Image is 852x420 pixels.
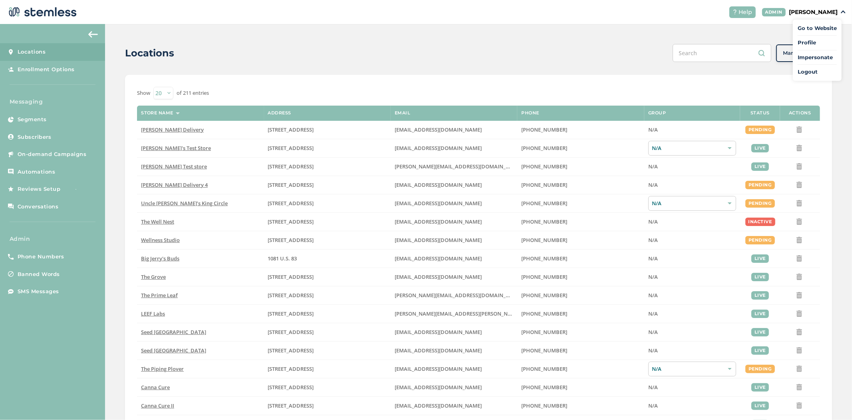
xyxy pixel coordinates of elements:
[141,402,174,409] span: Canna Cure II
[733,10,737,14] img: icon-help-white-03924b79.svg
[648,218,736,225] label: N/A
[18,203,59,211] span: Conversations
[812,382,852,420] iframe: Chat Widget
[268,365,314,372] span: [STREET_ADDRESS]
[268,273,314,280] span: [STREET_ADDRESS]
[141,126,204,133] span: [PERSON_NAME] Delivery
[141,255,260,262] label: Big Jerry's Buds
[268,384,387,391] label: 2720 Northwest Sheridan Road
[141,273,166,280] span: The Grove
[521,144,567,152] span: [PHONE_NUMBER]
[395,273,482,280] span: [EMAIL_ADDRESS][DOMAIN_NAME]
[395,218,482,225] span: [EMAIL_ADDRESS][DOMAIN_NAME]
[751,144,769,152] div: live
[745,218,775,226] div: inactive
[789,8,838,16] p: [PERSON_NAME]
[268,126,387,133] label: 17523 Ventura Boulevard
[268,402,314,409] span: [STREET_ADDRESS]
[141,402,260,409] label: Canna Cure II
[88,31,98,38] img: icon-arrow-back-accent-c549486e.svg
[648,310,736,317] label: N/A
[395,402,513,409] label: contact@shopcannacure.com
[521,292,567,299] span: [PHONE_NUMBER]
[798,39,837,47] a: Profile
[268,274,387,280] label: 8155 Center Street
[751,162,769,171] div: live
[395,218,513,225] label: vmrobins@gmail.com
[395,366,513,372] label: info@pipingplover.com
[521,237,640,244] label: (269) 929-8463
[6,4,77,20] img: logo-dark-0685b13c.svg
[268,145,387,152] label: 123 East Main Street
[141,163,207,170] span: [PERSON_NAME] Test store
[268,402,387,409] label: 1023 East 6th Avenue
[395,292,522,299] span: [PERSON_NAME][EMAIL_ADDRESS][DOMAIN_NAME]
[141,218,174,225] span: The Well Nest
[776,44,832,62] button: Manage Groups
[648,347,736,354] label: N/A
[841,10,846,14] img: icon_down-arrow-small-66adaf34.svg
[521,310,567,317] span: [PHONE_NUMBER]
[751,254,769,263] div: live
[395,237,513,244] label: vmrobins@gmail.com
[395,200,482,207] span: [EMAIL_ADDRESS][DOMAIN_NAME]
[745,236,775,244] div: pending
[268,126,314,133] span: [STREET_ADDRESS]
[268,310,314,317] span: [STREET_ADDRESS]
[648,274,736,280] label: N/A
[521,218,640,225] label: (269) 929-8463
[141,347,206,354] span: Seed [GEOGRAPHIC_DATA]
[395,163,513,170] label: swapnil@stemless.co
[268,218,387,225] label: 1005 4th Avenue
[268,144,314,152] span: [STREET_ADDRESS]
[798,68,837,76] a: Logout
[521,273,567,280] span: [PHONE_NUMBER]
[141,237,260,244] label: Wellness Studio
[141,181,208,188] span: [PERSON_NAME] Delivery 4
[18,185,61,193] span: Reviews Setup
[395,255,513,262] label: info@bigjerrysbuds.com
[648,329,736,336] label: N/A
[521,310,640,317] label: (707) 513-9697
[268,310,387,317] label: 1785 South Main Street
[521,329,640,336] label: (207) 747-4648
[751,402,769,410] div: live
[751,328,769,336] div: live
[751,291,769,300] div: live
[521,236,567,244] span: [PHONE_NUMBER]
[521,110,539,116] label: Phone
[762,8,786,16] div: ADMIN
[18,116,47,124] span: Segments
[268,292,387,299] label: 4120 East Speedway Boulevard
[268,218,314,225] span: [STREET_ADDRESS]
[395,328,482,336] span: [EMAIL_ADDRESS][DOMAIN_NAME]
[751,383,769,392] div: live
[268,384,314,391] span: [STREET_ADDRESS]
[648,110,666,116] label: Group
[395,200,513,207] label: christian@uncleherbsak.com
[395,110,411,116] label: Email
[648,126,736,133] label: N/A
[395,163,522,170] span: [PERSON_NAME][EMAIL_ADDRESS][DOMAIN_NAME]
[395,274,513,280] label: dexter@thegroveca.com
[177,89,209,97] label: of 211 entries
[521,365,567,372] span: [PHONE_NUMBER]
[521,126,640,133] label: (818) 561-0790
[395,329,513,336] label: team@seedyourhead.com
[648,182,736,188] label: N/A
[18,66,75,74] span: Enrollment Options
[268,181,314,188] span: [STREET_ADDRESS]
[141,366,260,372] label: The Piping Plover
[268,110,292,116] label: Address
[395,310,563,317] span: [PERSON_NAME][EMAIL_ADDRESS][PERSON_NAME][DOMAIN_NAME]
[395,126,482,133] span: [EMAIL_ADDRESS][DOMAIN_NAME]
[521,182,640,188] label: (818) 561-0790
[141,255,179,262] span: Big Jerry's Buds
[141,328,206,336] span: Seed [GEOGRAPHIC_DATA]
[798,24,837,32] a: Go to Website
[521,163,640,170] label: (503) 332-4545
[141,126,260,133] label: Hazel Delivery
[395,126,513,133] label: arman91488@gmail.com
[648,255,736,262] label: N/A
